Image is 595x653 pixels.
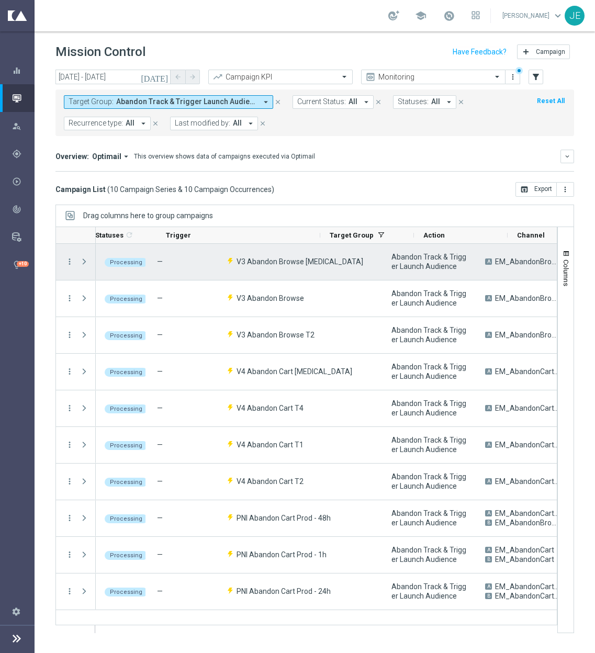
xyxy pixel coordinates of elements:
i: more_vert [65,403,74,413]
span: Statuses: [398,97,429,106]
span: Abandon Track & Trigger Launch Audience [391,289,467,308]
colored-tag: Processing [105,403,148,413]
span: Channel [517,231,545,239]
span: Processing [110,332,142,339]
colored-tag: Processing [105,513,148,523]
span: EM_AbandonBrowse_T2 [495,330,561,340]
button: more_vert [65,367,74,376]
i: filter_alt [531,72,541,82]
span: V3 Abandon Browse T3 [237,257,363,266]
button: close [456,96,466,108]
button: lightbulb Optibot +10 [12,261,35,269]
colored-tag: Processing [105,367,148,377]
button: more_vert [508,71,518,83]
i: close [259,120,266,127]
button: arrow_forward [185,70,200,84]
div: Execute [12,177,34,186]
span: A [485,295,492,301]
span: Processing [110,406,142,412]
div: Press SPACE to select this row. [56,390,96,427]
span: EM_AbandonCart_T2 [495,582,561,591]
span: A [485,478,492,485]
button: close [374,96,383,108]
i: more_vert [65,440,74,449]
ng-select: Monitoring [361,70,506,84]
span: ( [107,185,110,194]
h3: Overview: [55,152,89,161]
button: Data Studio [12,233,35,241]
span: Processing [110,259,142,266]
i: arrow_drop_down [139,119,148,128]
span: B [485,593,492,599]
h3: Campaign List [55,185,274,194]
span: Trigger [166,231,191,239]
button: arrow_back [171,70,185,84]
span: EM_AbandonCart_T3 [495,367,561,376]
span: V3 Abandon Browse T2 [237,330,315,340]
span: A [485,258,492,265]
div: play_circle_outline Execute [12,177,35,186]
span: Calculate column [124,229,133,241]
span: Abandon Track & Trigger Launch Audience [391,252,467,271]
i: more_vert [65,587,74,596]
span: Target Group: [69,97,114,106]
span: Columns [562,260,570,286]
button: open_in_browser Export [515,182,557,197]
button: Optimail arrow_drop_down [89,152,134,161]
i: close [457,98,465,106]
span: EM_AbandonCart_T1 [495,440,561,449]
button: gps_fixed Plan [12,150,35,158]
button: Target Group: Abandon Track & Trigger Launch Audience arrow_drop_down [64,95,273,109]
button: Mission Control [12,94,35,103]
div: track_changes Analyze [12,205,35,213]
i: arrow_drop_down [246,119,255,128]
div: Settings [5,598,27,625]
span: — [157,477,163,486]
button: Current Status: All arrow_drop_down [293,95,374,109]
i: arrow_drop_down [362,97,371,107]
i: close [274,98,282,106]
button: more_vert [65,513,74,523]
span: Abandon Track & Trigger Launch Audience [391,362,467,381]
div: Explore [12,121,34,131]
span: V4 Abandon Cart T3 [237,367,352,376]
i: more_vert [65,477,74,486]
i: arrow_drop_down [444,97,454,107]
span: Drag columns here to group campaigns [83,211,213,220]
div: Row Groups [83,211,213,220]
i: add [522,48,530,56]
div: There are unsaved changes [515,67,523,74]
div: JE [565,6,585,26]
button: person_search Explore [12,122,35,130]
i: gps_fixed [12,149,21,159]
span: — [157,331,163,339]
div: Press SPACE to select this row. [56,427,96,464]
div: Optibot [12,251,34,278]
i: arrow_forward [189,73,196,81]
span: EM_AbandonCart_T2 [495,477,561,486]
button: [DATE] [139,70,171,85]
span: Processing [110,552,142,559]
span: 10 Campaign Series & 10 Campaign Occurrences [110,185,272,194]
span: Abandon Track & Trigger Launch Audience [391,399,467,418]
i: equalizer [12,66,21,75]
i: preview [365,72,376,82]
i: arrow_drop_down [121,152,131,161]
button: more_vert [65,257,74,266]
span: EM_AbandonBrowse_T3 [495,518,561,527]
span: EM_AbandonBrowse_T1 [495,294,561,303]
i: open_in_browser [520,185,529,194]
span: Processing [110,442,142,449]
div: Data Studio [12,232,34,242]
span: Abandon Track & Trigger Launch Audience [116,97,257,106]
div: Press SPACE to select this row. [56,573,96,610]
span: Abandon Track & Trigger Launch Audience [391,435,467,454]
div: Plan [12,149,34,159]
i: trending_up [212,72,223,82]
span: Processing [110,515,142,522]
colored-tag: Processing [105,330,148,340]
